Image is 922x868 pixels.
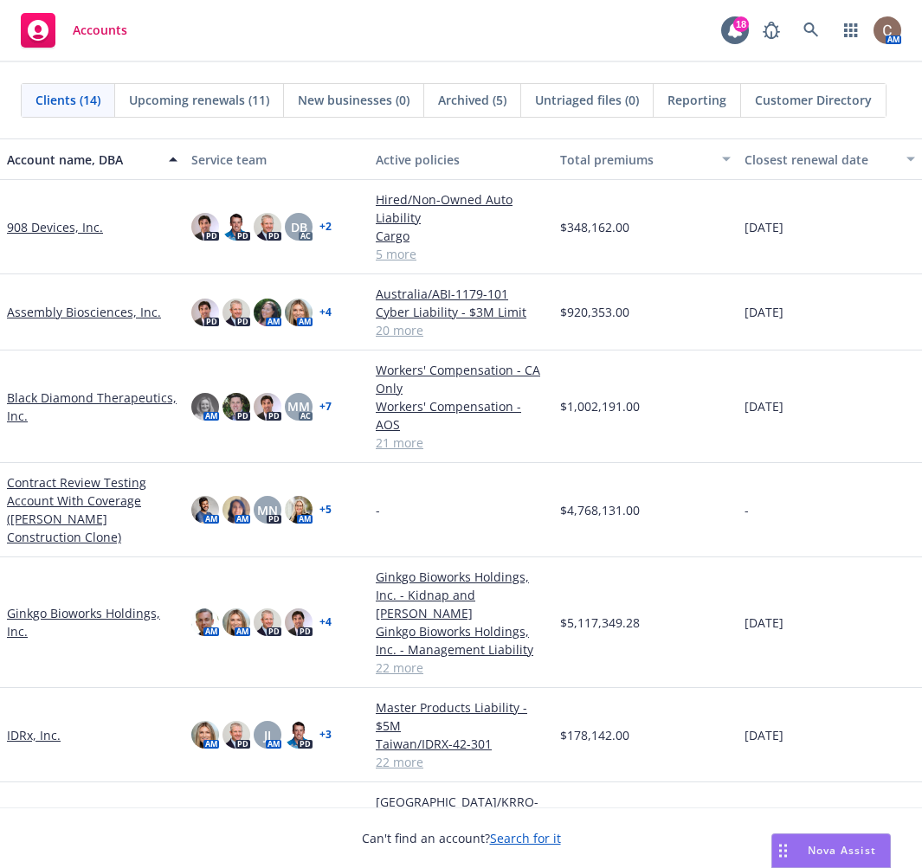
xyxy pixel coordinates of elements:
[376,793,546,829] a: [GEOGRAPHIC_DATA]/KRRO-110-001
[808,843,876,858] span: Nova Assist
[298,91,409,109] span: New businesses (0)
[129,91,269,109] span: Upcoming renewals (11)
[369,138,553,180] button: Active policies
[553,138,738,180] button: Total premiums
[376,397,546,434] a: Workers' Compensation - AOS
[264,726,271,744] span: JJ
[874,16,901,44] img: photo
[376,622,546,659] a: Ginkgo Bioworks Holdings, Inc. - Management Liability
[7,218,103,236] a: 908 Devices, Inc.
[376,245,546,263] a: 5 more
[254,608,281,636] img: photo
[254,299,281,326] img: photo
[7,151,158,169] div: Account name, DBA
[745,397,783,415] span: [DATE]
[376,659,546,677] a: 22 more
[319,617,332,627] a: + 4
[362,829,561,847] span: Can't find an account?
[376,361,546,397] a: Workers' Compensation - CA Only
[560,501,640,519] span: $4,768,131.00
[184,138,369,180] button: Service team
[287,397,310,415] span: MM
[285,608,313,636] img: photo
[319,402,332,412] a: + 7
[438,91,506,109] span: Archived (5)
[222,721,250,749] img: photo
[745,151,896,169] div: Closest renewal date
[254,213,281,241] img: photo
[191,151,362,169] div: Service team
[319,730,332,740] a: + 3
[376,698,546,735] a: Master Products Liability - $5M
[535,91,639,109] span: Untriaged files (0)
[560,726,629,744] span: $178,142.00
[191,299,219,326] img: photo
[560,151,712,169] div: Total premiums
[254,393,281,421] img: photo
[319,307,332,318] a: + 4
[191,393,219,421] img: photo
[191,496,219,524] img: photo
[794,13,829,48] a: Search
[745,303,783,321] span: [DATE]
[560,303,629,321] span: $920,353.00
[745,218,783,236] span: [DATE]
[35,91,100,109] span: Clients (14)
[376,568,546,622] a: Ginkgo Bioworks Holdings, Inc. - Kidnap and [PERSON_NAME]
[745,501,749,519] span: -
[257,501,278,519] span: MN
[376,303,546,321] a: Cyber Liability - $3M Limit
[376,735,546,753] a: Taiwan/IDRX-42-301
[738,138,922,180] button: Closest renewal date
[222,608,250,636] img: photo
[285,721,313,749] img: photo
[560,614,640,632] span: $5,117,349.28
[834,13,868,48] a: Switch app
[285,496,313,524] img: photo
[7,473,177,546] a: Contract Review Testing Account With Coverage ([PERSON_NAME] Construction Clone)
[14,6,134,55] a: Accounts
[667,91,726,109] span: Reporting
[745,614,783,632] span: [DATE]
[376,190,546,227] a: Hired/Non-Owned Auto Liability
[733,16,749,32] div: 18
[285,299,313,326] img: photo
[560,397,640,415] span: $1,002,191.00
[376,434,546,452] a: 21 more
[772,834,794,867] div: Drag to move
[376,151,546,169] div: Active policies
[73,23,127,37] span: Accounts
[560,218,629,236] span: $348,162.00
[222,299,250,326] img: photo
[7,303,161,321] a: Assembly Biosciences, Inc.
[771,833,891,868] button: Nova Assist
[754,13,789,48] a: Report a Bug
[319,222,332,232] a: + 2
[376,285,546,303] a: Australia/ABI-1179-101
[319,505,332,515] a: + 5
[222,393,250,421] img: photo
[490,830,561,846] a: Search for it
[191,608,219,636] img: photo
[7,389,177,425] a: Black Diamond Therapeutics, Inc.
[376,321,546,339] a: 20 more
[745,726,783,744] span: [DATE]
[7,726,61,744] a: IDRx, Inc.
[755,91,872,109] span: Customer Directory
[376,227,546,245] a: Cargo
[191,721,219,749] img: photo
[191,213,219,241] img: photo
[376,501,380,519] span: -
[7,604,177,640] a: Ginkgo Bioworks Holdings, Inc.
[376,753,546,771] a: 22 more
[222,213,250,241] img: photo
[291,218,307,236] span: DB
[222,496,250,524] img: photo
